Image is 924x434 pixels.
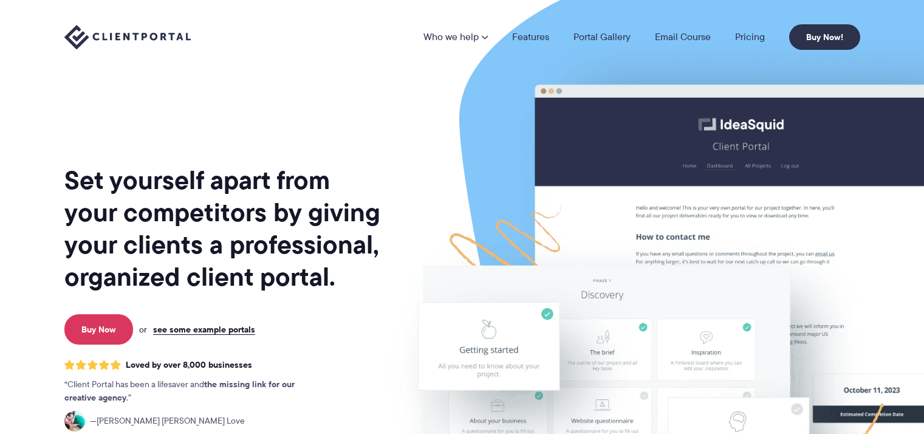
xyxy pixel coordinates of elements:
a: Pricing [735,32,765,42]
span: Loved by over 8,000 businesses [126,360,252,370]
a: Email Course [655,32,711,42]
a: Buy Now [64,314,133,345]
a: see some example portals [153,324,255,335]
p: Client Portal has been a lifesaver and . [64,378,320,405]
h1: Set yourself apart from your competitors by giving your clients a professional, organized client ... [64,164,383,293]
span: or [139,324,147,335]
a: Buy Now! [789,24,860,50]
span: [PERSON_NAME] [PERSON_NAME] Love [90,415,245,428]
a: Portal Gallery [573,32,631,42]
a: Who we help [423,32,488,42]
strong: the missing link for our creative agency [64,377,295,404]
a: Features [512,32,549,42]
